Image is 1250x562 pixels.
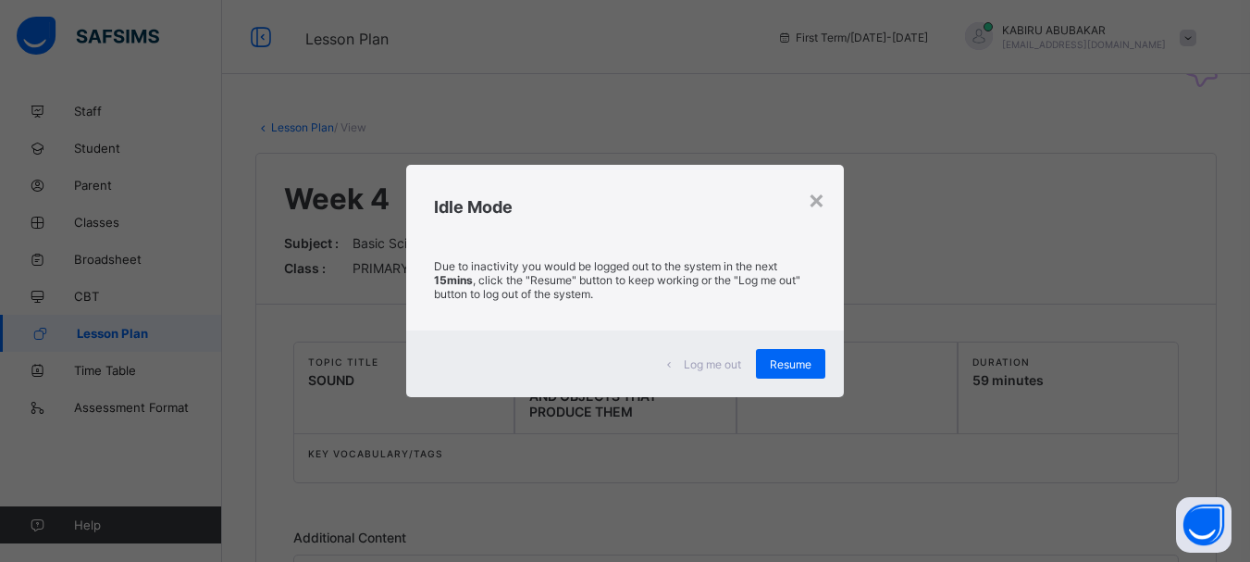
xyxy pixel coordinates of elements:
span: Log me out [684,357,741,371]
button: Open asap [1176,497,1231,553]
p: Due to inactivity you would be logged out to the system in the next , click the "Resume" button t... [434,259,816,301]
span: Resume [770,357,811,371]
div: × [808,183,825,215]
strong: 15mins [434,273,473,287]
h2: Idle Mode [434,197,816,217]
